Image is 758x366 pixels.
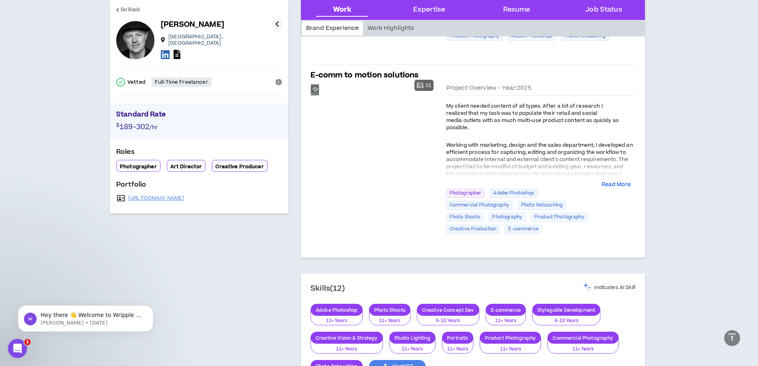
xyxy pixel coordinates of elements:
[161,19,224,30] p: [PERSON_NAME]
[116,21,154,59] div: John W.
[316,346,378,353] p: 11+ Years
[116,110,282,122] p: Standard Rate
[6,289,165,344] iframe: Intercom notifications message
[585,5,622,15] div: Job Status
[446,201,512,210] span: Commercial Photography
[390,335,435,341] p: Studio Lighting
[311,311,363,326] button: 11+ Years
[518,201,566,210] span: Photo Retouching
[505,225,541,234] span: E-commerce
[485,346,536,353] p: 11+ Years
[313,87,318,92] span: eye
[446,142,633,192] span: Working with marketing, design and the sales department; I developed an efficient process for cap...
[422,317,474,325] p: 6-10 Years
[417,307,479,313] p: Creative Concept Dev
[275,79,282,85] span: info-circle
[155,79,208,85] p: Full-Time Freelancer
[316,317,358,325] p: 11+ Years
[491,317,521,325] p: 11+ Years
[503,5,530,15] div: Resume
[121,6,140,14] span: Go Back
[446,189,485,198] span: Photographer
[116,147,282,160] p: Roles
[374,317,405,325] p: 11+ Years
[369,307,410,313] p: Photo Shoots
[311,307,362,313] p: Adobe Photoshop
[532,311,600,326] button: 6-10 Years
[417,311,479,326] button: 6-10 Years
[128,195,184,201] a: [URL][DOMAIN_NAME]
[446,213,484,222] span: Photo Shoots
[311,283,345,294] h4: Skills (12)
[446,102,619,131] span: My client needed content of all types. After a bit of research I realized that my task was to pop...
[168,33,272,46] p: [GEOGRAPHIC_DATA] , [GEOGRAPHIC_DATA]
[486,311,526,326] button: 11+ Years
[553,346,613,353] p: 11+ Years
[727,333,737,342] span: vertical-align-top
[480,339,541,354] button: 11+ Years
[302,21,363,35] div: Brand Experience
[442,339,473,354] button: 11+ Years
[442,335,473,341] p: Portraits
[149,123,158,132] span: /hr
[547,339,618,354] button: 11+ Years
[602,181,631,189] button: Read More
[531,213,588,222] span: Product Photography
[116,180,282,193] p: Portfolio
[127,79,145,85] p: Vetted
[533,307,600,313] p: Styleguide Development
[120,163,157,170] p: Photographer
[311,335,383,341] p: Creative Vision & Strategy
[311,85,319,94] div: Preview
[537,317,595,325] p: 6-10 Years
[446,225,500,234] span: Creative Production
[333,5,351,15] div: Work
[490,189,537,198] span: Adobe Photoshop
[446,84,531,92] span: Project Overview - Year: 2025
[489,213,526,222] span: Photography
[395,346,430,353] p: 11+ Years
[311,70,419,81] h5: E-comm to motion solutions
[311,339,383,354] button: 11+ Years
[215,163,264,170] p: Creative Producer
[8,339,27,358] iframe: Intercom live chat
[116,78,125,87] span: check-circle
[363,21,418,35] div: Work Highlights
[447,346,468,353] p: 11+ Years
[116,122,119,129] span: $
[413,5,445,15] div: Expertise
[480,335,541,341] p: Product Photography
[389,339,436,354] button: 11+ Years
[594,284,635,291] span: Indicates AI Skill
[369,311,410,326] button: 11+ Years
[170,163,202,170] p: Art Director
[548,335,618,341] p: Commercial Photography
[119,122,149,132] span: 189-302
[24,339,31,345] span: 1
[486,307,526,313] p: E-commerce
